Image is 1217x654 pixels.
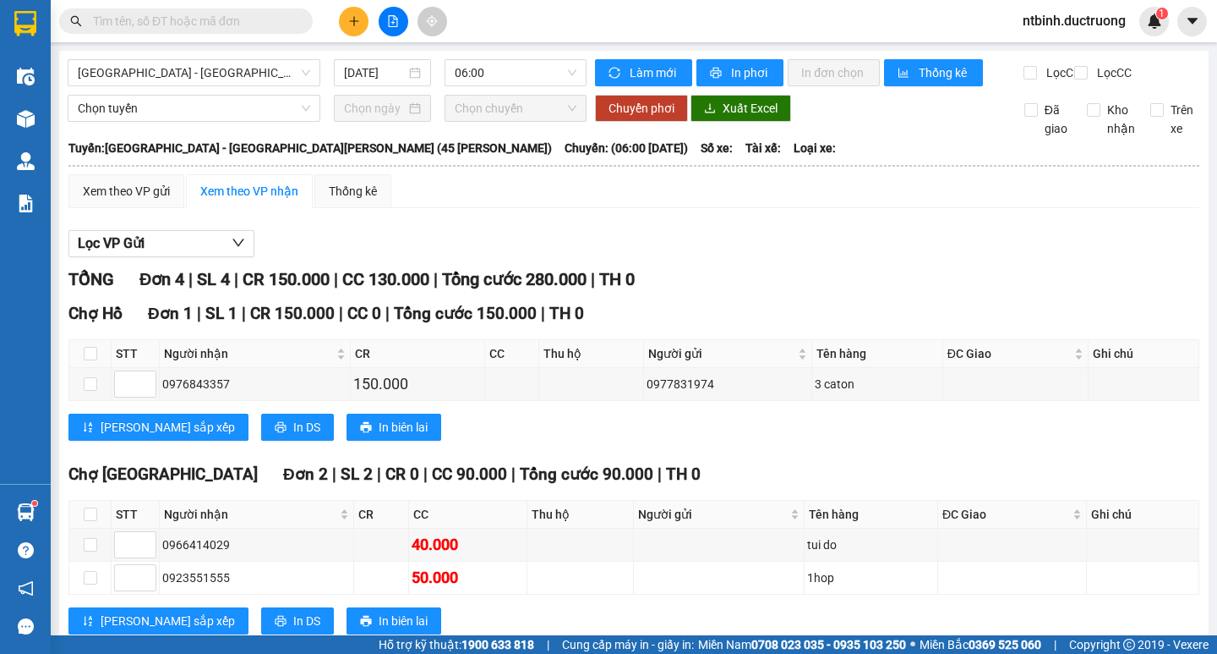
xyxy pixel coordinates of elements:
div: 1hop [807,569,935,587]
strong: HOTLINE : [99,25,156,37]
span: | [242,304,246,323]
span: Miền Nam [698,635,906,654]
span: printer [360,421,372,435]
span: In DS [293,418,320,437]
b: Tuyến: [GEOGRAPHIC_DATA] - [GEOGRAPHIC_DATA][PERSON_NAME] (45 [PERSON_NAME]) [68,141,552,155]
div: 3 caton [815,375,940,393]
th: STT [112,501,160,529]
span: Số xe: [701,139,733,157]
span: Chuyến: (06:00 [DATE]) [565,139,688,157]
button: plus [339,7,368,36]
button: Lọc VP Gửi [68,230,254,257]
span: Chợ Hồ [68,304,123,323]
button: printerIn DS [261,414,334,441]
span: | [434,269,438,289]
span: Tổng cước 280.000 [442,269,587,289]
span: | [234,269,238,289]
span: In phơi [731,63,770,82]
span: Miền Bắc [920,635,1041,654]
span: CC 130.000 [342,269,429,289]
span: file-add [387,15,399,27]
th: CC [485,340,539,368]
span: Tài xế: [745,139,781,157]
span: question-circle [18,542,34,558]
span: | [541,304,545,323]
th: Thu hộ [539,340,644,368]
span: CR 150.000 [250,304,335,323]
button: printerIn biên lai [347,414,441,441]
th: CC [409,501,527,529]
button: sort-ascending[PERSON_NAME] sắp xếp [68,607,248,635]
span: Cung cấp máy in - giấy in: [562,635,694,654]
button: printerIn DS [261,607,334,635]
span: Tổng cước 150.000 [394,304,537,323]
span: CC 0 [347,304,381,323]
button: caret-down [1177,7,1207,36]
span: notification [18,580,34,596]
span: In biên lai [379,418,428,437]
div: 0923551555 [162,569,351,587]
span: printer [360,615,372,629]
span: | [188,269,193,289]
button: downloadXuất Excel [690,95,791,122]
span: | [385,304,390,323]
span: 06:00 [455,60,576,85]
button: In đơn chọn [788,59,880,86]
div: Thống kê [329,182,377,201]
span: | [1054,635,1056,654]
span: Xuất Excel [723,99,778,118]
span: | [197,304,201,323]
span: Lọc VP Gửi [78,233,145,254]
span: 0852291499 [57,114,132,129]
span: Loại xe: [794,139,836,157]
button: aim [417,7,447,36]
span: Đơn 1 [148,304,193,323]
span: Chợ [GEOGRAPHIC_DATA] [68,464,258,484]
div: 0977831974 [647,375,809,393]
img: logo-vxr [14,11,36,36]
span: - [49,43,53,58]
span: printer [275,615,287,629]
input: 14/09/2025 [344,63,406,82]
div: 50.000 [412,566,524,590]
span: | [334,269,338,289]
span: | [511,464,516,484]
span: sort-ascending [82,615,94,629]
span: ntbinh.ductruong [1009,10,1139,31]
strong: CÔNG TY VẬN TẢI ĐỨC TRƯỞNG [36,9,218,22]
div: 40.000 [412,533,524,557]
img: warehouse-icon [17,503,35,521]
span: Làm mới [630,63,679,82]
span: printer [275,421,287,435]
img: solution-icon [17,195,35,212]
div: Xem theo VP gửi [83,182,170,201]
span: Gửi [13,69,30,81]
span: printer [710,67,724,80]
span: Người gửi [638,505,788,524]
span: plus [348,15,360,27]
div: Xem theo VP nhận [200,182,298,201]
button: sort-ascending[PERSON_NAME] sắp xếp [68,414,248,441]
span: sync [608,67,623,80]
span: Người nhận [164,505,336,524]
span: Đã giao [1038,101,1074,138]
div: 0976843357 [162,375,347,393]
span: TH 0 [599,269,635,289]
img: warehouse-icon [17,68,35,85]
span: aim [426,15,438,27]
span: Lọc CC [1090,63,1134,82]
span: Kho nhận [1100,101,1142,138]
span: ĐC Giao [942,505,1069,524]
button: printerIn phơi [696,59,783,86]
th: Ghi chú [1087,501,1199,529]
span: bar-chart [898,67,912,80]
span: SL 1 [205,304,237,323]
img: warehouse-icon [17,152,35,170]
th: Ghi chú [1089,340,1198,368]
span: Chọn chuyến [455,96,576,121]
span: [PERSON_NAME] sắp xếp [101,418,235,437]
button: Chuyển phơi [595,95,688,122]
span: In biên lai [379,612,428,630]
input: Tìm tên, số ĐT hoặc mã đơn [93,12,292,30]
th: Tên hàng [812,340,943,368]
